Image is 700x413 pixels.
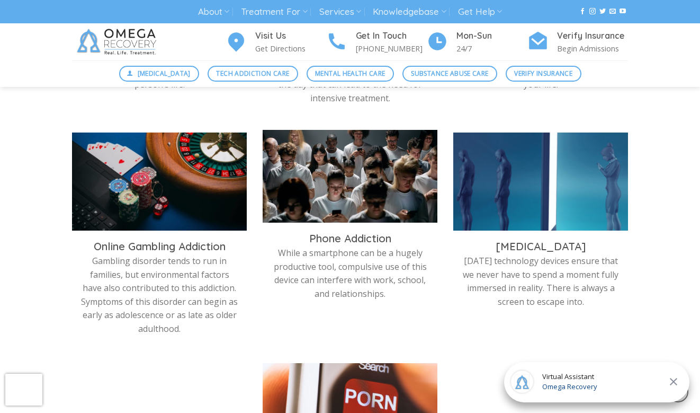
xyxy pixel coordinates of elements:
[557,29,628,43] h4: Verify Insurance
[263,130,437,228] img: phone-addiction-treatment
[356,29,427,43] h4: Get In Touch
[271,232,429,245] h3: Phone Addiction
[527,29,628,55] a: Verify Insurance Begin Admissions
[461,254,620,309] p: [DATE] technology devices ensure that we never have to spend a moment fully immersed in reality. ...
[456,29,527,43] h4: Mon-Sun
[620,8,626,15] a: Follow on YouTube
[579,8,586,15] a: Follow on Facebook
[319,2,361,22] a: Services
[255,29,326,43] h4: Visit Us
[456,42,527,55] p: 24/7
[119,66,200,82] a: [MEDICAL_DATA]
[315,68,385,78] span: Mental Health Care
[80,240,239,253] h3: Online Gambling Addiction
[198,2,229,22] a: About
[402,66,497,82] a: Substance Abuse Care
[226,29,326,55] a: Visit Us Get Directions
[461,240,620,253] h3: [MEDICAL_DATA]
[255,42,326,55] p: Get Directions
[589,8,596,15] a: Follow on Instagram
[411,68,488,78] span: Substance Abuse Care
[271,247,429,301] p: While a smartphone can be a hugely productive tool, compulsive use of this device can interfere w...
[241,2,307,22] a: Treatment For
[557,42,628,55] p: Begin Admissions
[373,2,446,22] a: Knowledgebase
[80,254,239,336] p: Gambling disorder tends to run in families, but environmental factors have also contributed to th...
[599,8,606,15] a: Follow on Twitter
[356,42,427,55] p: [PHONE_NUMBER]
[326,29,427,55] a: Get In Touch [PHONE_NUMBER]
[72,23,165,60] img: Omega Recovery
[138,68,191,78] span: [MEDICAL_DATA]
[307,66,394,82] a: Mental Health Care
[514,68,572,78] span: Verify Insurance
[458,2,502,22] a: Get Help
[216,68,289,78] span: Tech Addiction Care
[506,66,581,82] a: Verify Insurance
[208,66,298,82] a: Tech Addiction Care
[609,8,616,15] a: Send us an email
